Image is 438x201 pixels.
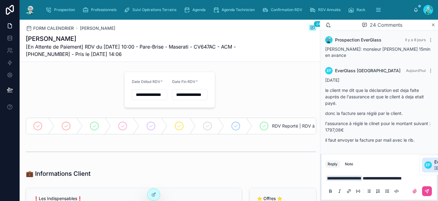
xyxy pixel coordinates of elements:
p: le client me dit que la déclaration est deja faite auprés de l'assurance et que le client à deja ... [325,87,433,106]
div: Note [345,162,353,167]
p: [DATE] [325,77,433,83]
span: Confirmation RDV [271,7,302,12]
h1: [PERSON_NAME] [26,34,270,43]
div: scrollable content [41,3,413,17]
a: FORM CALENDRIER [26,25,74,31]
span: [PERSON_NAME]: monsieur [PERSON_NAME] 15min en avance [325,46,430,58]
span: ⭐ Offres ⭐ [257,196,282,201]
img: App logo [25,5,36,15]
span: Date Fin RDV [172,79,195,84]
a: RDV Annulés [308,4,345,15]
a: Agenda [182,4,210,15]
p: donc la facture sera réglé par le client. [325,110,433,116]
span: RDV Annulés [318,7,341,12]
span: Rack [357,7,365,12]
span: Prospection EverGlass [335,37,381,43]
span: RDV Reporté | RDV à Confirmer [272,123,336,129]
a: Rack [346,4,370,15]
span: EverGlass [GEOGRAPHIC_DATA] [335,68,401,74]
a: Suivi Opérations Terrains [122,4,181,15]
span: Date Début RDV [132,79,160,84]
button: Note [342,160,356,168]
a: [PERSON_NAME] [80,25,115,31]
span: FORM CALENDRIER [33,25,74,31]
p: il faut envoyer la facture par mail avec le rib. [325,137,433,143]
p: l'assurance à réglé le clinet pour le montant suivant : 1797,08€ [325,120,433,133]
span: Aujourd’hui [406,68,426,73]
span: Agenda [192,7,206,12]
h1: 💼 Informations Client [26,169,91,178]
span: 24 Comments [370,21,402,29]
span: Agenda Technicien [222,7,255,12]
span: Prospection [54,7,75,12]
span: Il y a 8 jours [405,37,426,42]
a: Agenda Technicien [211,4,259,15]
span: [En Attente de Paiement] RDV du [DATE] 10:00 - Pare-Brise - Maserati - CV647AC - ACM - [PHONE_NUM... [26,43,270,58]
span: 24 [314,21,323,27]
button: Reply [325,160,340,168]
span: Professionnels [91,7,116,12]
a: Prospection [44,4,79,15]
span: ❗Les Indispensables❗ [34,196,82,201]
a: Confirmation RDV [260,4,306,15]
span: EP [426,163,430,167]
span: Suivi Opérations Terrains [132,7,176,12]
a: Professionnels [81,4,121,15]
button: 24 [309,25,316,32]
span: EP [327,68,331,73]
